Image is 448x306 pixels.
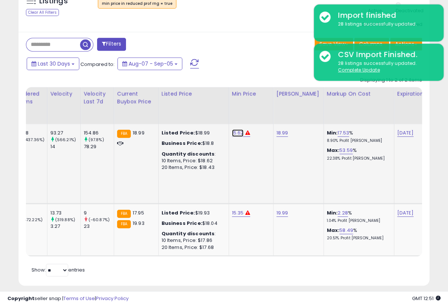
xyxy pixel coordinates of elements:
div: $18.8 [162,140,223,147]
b: Min: [327,129,338,136]
b: Business Price: [162,220,202,227]
b: Listed Price: [162,209,195,216]
a: [DATE] [397,129,414,137]
span: 2025-10-6 12:51 GMT [412,295,441,302]
a: Privacy Policy [96,295,129,302]
b: Listed Price: [162,129,195,136]
span: Show: entries [31,266,85,273]
div: Min Price [232,90,270,98]
b: Business Price: [162,140,202,147]
div: 154.86 [84,130,114,136]
div: 78.29 [84,143,114,150]
div: Velocity Last 7d [84,90,111,106]
div: 93.27 [50,130,80,136]
div: Velocity [50,90,77,98]
div: Listed Price [162,90,226,98]
b: Quantity discounts [162,230,215,237]
div: CSV Import Finished. [332,49,438,60]
p: 20.51% Profit [PERSON_NAME] [327,236,388,241]
div: seller snap | | [7,295,129,302]
a: 18.99 [276,129,288,137]
p: 8.90% Profit [PERSON_NAME] [327,138,388,143]
u: Complete Update [338,67,380,73]
div: Clear All Filters [26,9,59,16]
div: % [327,227,388,241]
a: 53.59 [339,147,353,154]
div: 72 [17,223,47,230]
div: min price in reduced prof rng = true [102,1,172,6]
button: Aug-07 - Sep-05 [117,57,182,70]
div: 182 [17,143,47,150]
div: : [162,230,223,237]
div: % [327,147,388,161]
div: % [327,130,388,143]
div: 14 [50,143,80,150]
button: Filters [97,38,126,51]
b: Max: [327,227,340,234]
div: 28 listings successfully updated. [332,21,438,28]
strong: Copyright [7,295,34,302]
a: 15.62 [232,129,244,137]
div: $18.99 [162,130,223,136]
a: 58.49 [339,227,353,234]
a: Terms of Use [63,295,95,302]
span: Aug-07 - Sep-05 [129,60,173,67]
div: 23 [84,223,114,230]
span: 19.93 [133,220,145,227]
span: 18.99 [133,129,145,136]
div: Expiration Date [397,90,440,98]
button: Save View [315,38,353,50]
p: 22.38% Profit [PERSON_NAME] [327,156,388,161]
small: (472.22%) [22,217,43,223]
a: [DATE] [397,209,414,217]
div: Ordered Items [17,90,44,106]
div: $18.04 [162,220,223,227]
small: (319.88%) [55,217,75,223]
p: 1.04% Profit [PERSON_NAME] [327,218,388,223]
div: : [162,151,223,157]
div: 13.73 [50,210,80,216]
span: 17.95 [133,209,144,216]
small: FBA [117,130,131,138]
div: % [327,210,388,223]
a: 19.99 [276,209,288,217]
div: 10 Items, Price: $17.86 [162,237,223,244]
div: 20 Items, Price: $17.68 [162,244,223,251]
div: 2798 [17,130,47,136]
div: 9 [84,210,114,216]
small: FBA [117,220,131,228]
div: 20 Items, Price: $18.43 [162,164,223,171]
small: FBA [117,210,131,218]
b: Min: [327,209,338,216]
div: 412 [17,210,47,216]
small: (566.21%) [55,137,76,143]
div: [PERSON_NAME] [276,90,321,98]
b: Max: [327,147,340,154]
b: Quantity discounts [162,150,215,157]
a: 2.28 [338,209,348,217]
div: Markup on Cost [327,90,391,98]
a: 15.35 [232,209,244,217]
th: CSV column name: cust_attr_2_Expiration Date [394,87,443,124]
div: 28 listings successfully updated. [332,60,438,74]
div: 10 Items, Price: $18.62 [162,157,223,164]
small: (-60.87%) [89,217,110,223]
div: Current Buybox Price [117,90,155,106]
a: 17.53 [338,129,349,137]
small: (1437.36%) [22,137,45,143]
div: $19.93 [162,210,223,216]
th: The percentage added to the cost of goods (COGS) that forms the calculator for Min & Max prices. [323,87,394,124]
span: Compared to: [80,61,115,68]
button: Last 30 Days [27,57,79,70]
div: 3.27 [50,223,80,230]
span: Last 30 Days [38,60,70,67]
div: Import finished [332,10,438,21]
small: (97.8%) [89,137,104,143]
